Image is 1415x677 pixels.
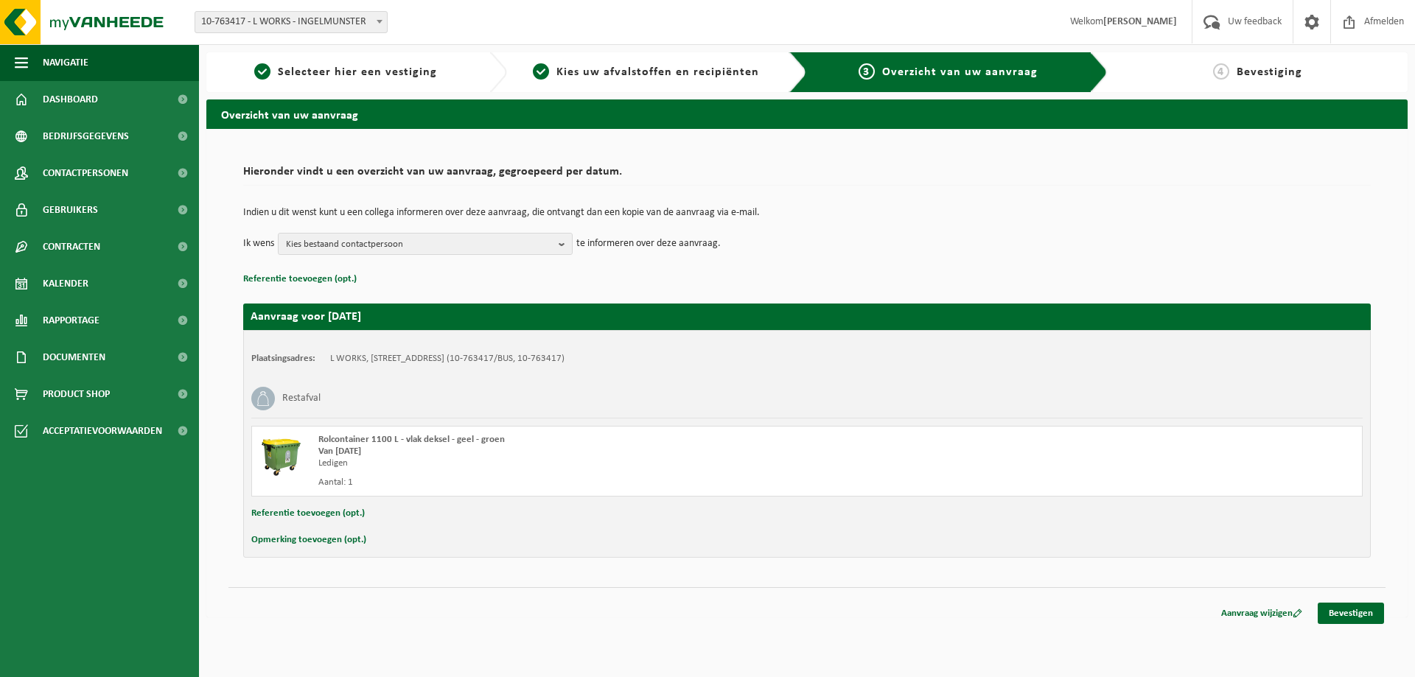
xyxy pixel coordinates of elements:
td: L WORKS, [STREET_ADDRESS] (10-763417/BUS, 10-763417) [330,353,565,365]
div: Ledigen [318,457,866,469]
span: 3 [859,63,875,80]
span: Overzicht van uw aanvraag [882,66,1038,78]
strong: Aanvraag voor [DATE] [251,311,361,323]
span: Rolcontainer 1100 L - vlak deksel - geel - groen [318,435,505,444]
p: Ik wens [243,233,274,255]
span: 2 [533,63,549,80]
span: Gebruikers [43,192,98,228]
span: Navigatie [43,44,88,81]
span: 4 [1213,63,1229,80]
span: Contactpersonen [43,155,128,192]
button: Opmerking toevoegen (opt.) [251,530,366,550]
button: Referentie toevoegen (opt.) [243,270,357,289]
div: Aantal: 1 [318,477,866,488]
span: Bevestiging [1237,66,1302,78]
button: Referentie toevoegen (opt.) [251,504,365,523]
h2: Overzicht van uw aanvraag [206,99,1408,128]
span: 1 [254,63,270,80]
span: Kies bestaand contactpersoon [286,234,553,256]
button: Kies bestaand contactpersoon [278,233,573,255]
span: Kies uw afvalstoffen en recipiënten [556,66,759,78]
span: Kalender [43,265,88,302]
strong: Van [DATE] [318,446,361,456]
span: Selecteer hier een vestiging [278,66,437,78]
span: Dashboard [43,81,98,118]
span: 10-763417 - L WORKS - INGELMUNSTER [195,12,387,32]
h3: Restafval [282,387,321,410]
a: Bevestigen [1318,603,1384,624]
span: Documenten [43,339,105,376]
span: Product Shop [43,376,110,413]
strong: [PERSON_NAME] [1103,16,1177,27]
p: te informeren over deze aanvraag. [576,233,721,255]
a: 2Kies uw afvalstoffen en recipiënten [514,63,778,81]
span: Bedrijfsgegevens [43,118,129,155]
span: Rapportage [43,302,99,339]
strong: Plaatsingsadres: [251,354,315,363]
a: Aanvraag wijzigen [1210,603,1313,624]
p: Indien u dit wenst kunt u een collega informeren over deze aanvraag, die ontvangt dan een kopie v... [243,208,1371,218]
span: Acceptatievoorwaarden [43,413,162,449]
h2: Hieronder vindt u een overzicht van uw aanvraag, gegroepeerd per datum. [243,166,1371,186]
span: Contracten [43,228,100,265]
img: WB-1100-HPE-GN-50.png [259,434,304,478]
a: 1Selecteer hier een vestiging [214,63,478,81]
span: 10-763417 - L WORKS - INGELMUNSTER [195,11,388,33]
